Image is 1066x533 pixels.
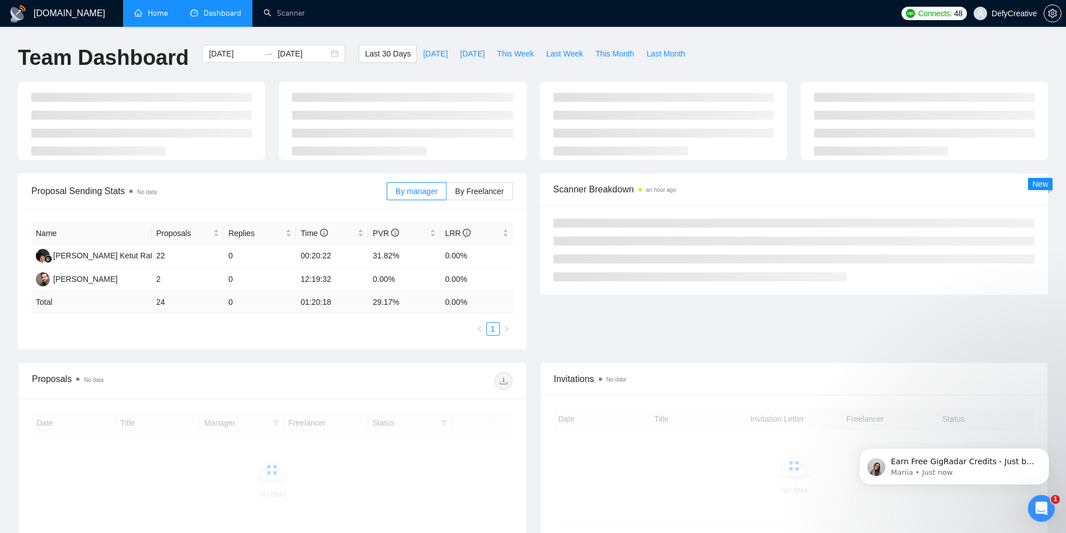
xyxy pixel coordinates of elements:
a: homeHome [134,8,168,18]
button: Last 30 Days [359,45,417,63]
span: No data [137,189,157,195]
span: Proposals [156,227,211,239]
span: Proposal Sending Stats [31,184,387,198]
a: 1 [487,323,499,335]
img: EG [36,272,50,286]
span: Time [300,229,327,238]
a: EG[PERSON_NAME] [36,274,118,283]
span: This Month [595,48,634,60]
span: Replies [228,227,283,239]
span: By manager [396,187,438,196]
input: Start date [209,48,260,60]
td: 31.82% [368,244,440,268]
span: dashboard [190,9,198,17]
span: [DATE] [423,48,448,60]
button: left [473,322,486,336]
span: Last 30 Days [365,48,411,60]
span: LRR [445,229,471,238]
span: right [503,326,510,332]
span: swap-right [264,49,273,58]
button: right [500,322,513,336]
th: Proposals [152,223,224,244]
a: searchScanner [264,8,305,18]
a: GA[PERSON_NAME] Ketut Ratih [36,251,158,260]
span: info-circle [463,229,471,237]
span: user [976,10,984,17]
span: left [476,326,483,332]
td: 29.17 % [368,291,440,313]
span: 1 [1051,495,1060,504]
div: Proposals [32,372,272,390]
td: Total [31,291,152,313]
span: [DATE] [460,48,485,60]
span: No data [607,376,626,383]
button: [DATE] [454,45,491,63]
button: [DATE] [417,45,454,63]
h1: Team Dashboard [18,45,189,71]
span: info-circle [320,229,328,237]
span: Last Week [546,48,583,60]
th: Replies [224,223,296,244]
td: 22 [152,244,224,268]
span: Invitations [554,372,1035,386]
span: By Freelancer [455,187,504,196]
th: Name [31,223,152,244]
td: 0 [224,244,296,268]
span: Connects: [918,7,952,20]
span: PVR [373,229,399,238]
span: 48 [954,7,962,20]
button: This Week [491,45,540,63]
iframe: Intercom live chat [1028,495,1055,522]
span: to [264,49,273,58]
span: New [1032,180,1048,188]
span: info-circle [391,229,399,237]
iframe: Intercom notifications message [842,424,1066,503]
time: an hour ago [646,187,676,193]
span: setting [1044,9,1061,18]
td: 0 [224,291,296,313]
li: Next Page [500,322,513,336]
td: 12:19:32 [296,268,368,291]
button: Last Week [540,45,589,63]
span: Dashboard [204,8,241,18]
td: 0 [224,268,296,291]
button: This Month [589,45,640,63]
div: [PERSON_NAME] Ketut Ratih [53,249,158,262]
a: setting [1044,9,1062,18]
span: Last Month [646,48,685,60]
td: 0.00 % [440,291,513,313]
td: 0.00% [440,268,513,291]
li: 1 [486,322,500,336]
button: setting [1044,4,1062,22]
td: 2 [152,268,224,291]
span: This Week [497,48,534,60]
button: Last Month [640,45,691,63]
input: End date [278,48,328,60]
img: gigradar-bm.png [44,255,52,263]
td: 01:20:18 [296,291,368,313]
td: 0.00% [368,268,440,291]
img: logo [9,5,27,23]
img: upwork-logo.png [906,9,915,18]
td: 00:20:22 [296,244,368,268]
div: [PERSON_NAME] [53,273,118,285]
td: 24 [152,291,224,313]
td: 0.00% [440,244,513,268]
span: No data [84,377,104,383]
span: Scanner Breakdown [553,182,1035,196]
img: GA [36,249,50,263]
li: Previous Page [473,322,486,336]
